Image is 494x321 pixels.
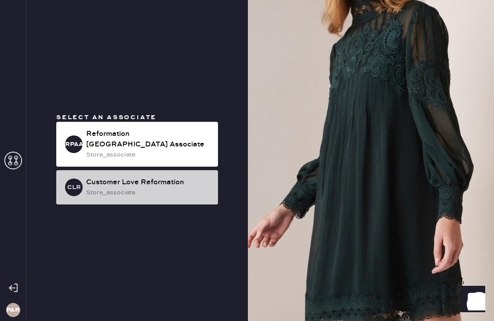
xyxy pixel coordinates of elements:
span: Select an associate [56,113,156,121]
div: store_associate [86,188,211,197]
h3: CLR [67,184,81,190]
div: Reformation [GEOGRAPHIC_DATA] Associate [86,129,211,150]
div: Customer Love Reformation [86,177,211,188]
h3: PAR [6,307,20,313]
div: store_associate [86,150,211,160]
iframe: Front Chat [452,281,490,319]
h3: RPAA [65,141,83,147]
